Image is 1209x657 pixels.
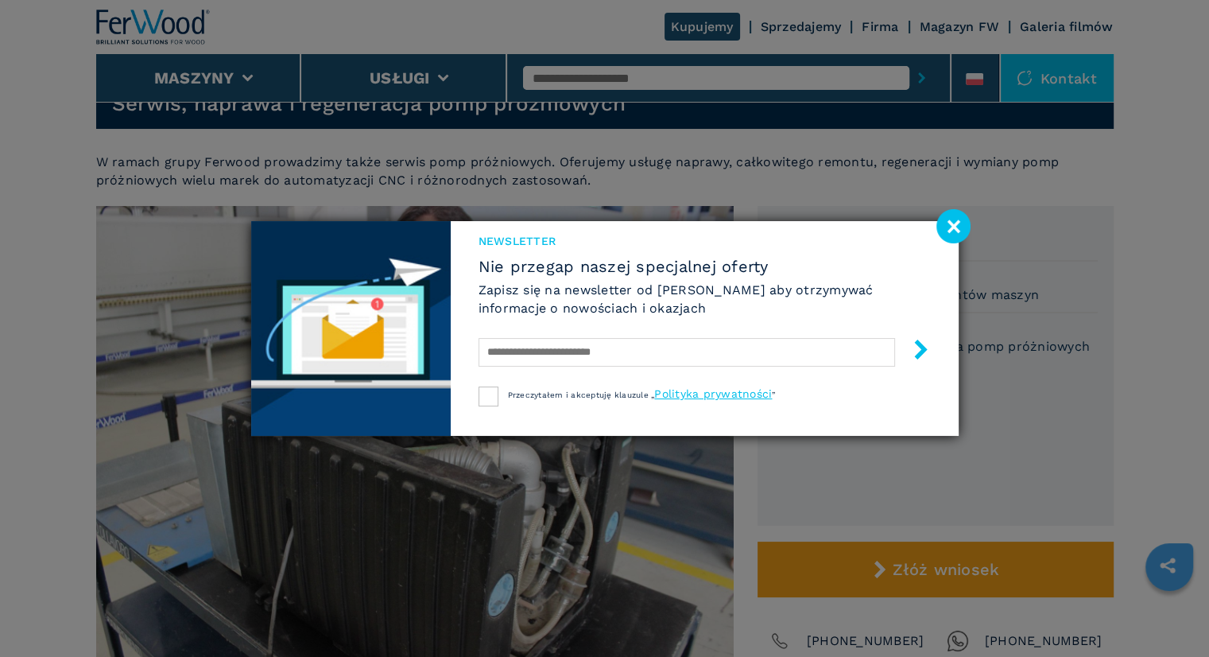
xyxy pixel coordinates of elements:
span: Przeczytałem i akceptuję klauzule „ [508,391,655,399]
img: Newsletter image [251,221,451,436]
span: Newsletter [479,233,931,249]
span: ” [772,391,775,399]
a: Polityka prywatności [654,387,772,400]
span: Nie przegap naszej specjalnej oferty [479,257,931,276]
button: submit-button [895,333,931,371]
h6: Zapisz się na newsletter od [PERSON_NAME] aby otrzymywać informacje o nowościach i okazjach [479,281,931,317]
